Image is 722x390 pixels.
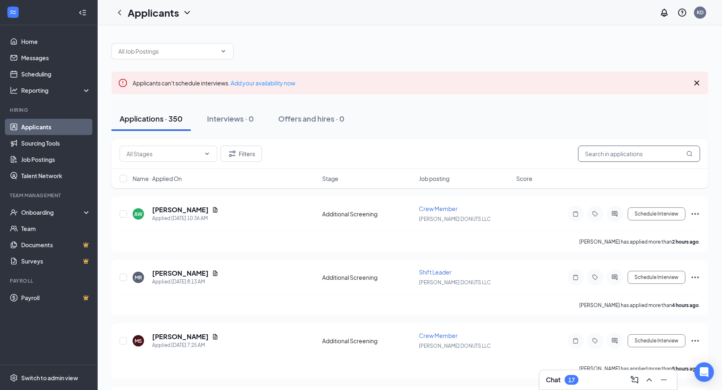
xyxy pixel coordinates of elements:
svg: Collapse [79,9,87,17]
svg: ChevronUp [644,375,654,385]
div: Reporting [21,86,91,94]
svg: ActiveChat [610,211,619,217]
span: Score [516,174,532,183]
h5: [PERSON_NAME] [152,205,209,214]
a: Talent Network [21,168,91,184]
svg: ChevronDown [204,150,210,157]
svg: Cross [692,78,702,88]
button: Filter Filters [220,146,262,162]
a: Scheduling [21,66,91,82]
div: Team Management [10,192,89,199]
svg: ChevronLeft [115,8,124,17]
p: [PERSON_NAME] has applied more than . [579,365,700,372]
a: Team [21,220,91,237]
div: Open Intercom Messenger [694,362,714,382]
h5: [PERSON_NAME] [152,332,209,341]
svg: QuestionInfo [677,8,687,17]
svg: Minimize [659,375,669,385]
b: 5 hours ago [672,366,699,372]
span: [PERSON_NAME] DONUTS LLC [419,216,491,222]
div: Switch to admin view [21,374,78,382]
span: Stage [322,174,338,183]
div: Additional Screening [322,337,414,345]
button: ComposeMessage [628,373,641,386]
div: Payroll [10,277,89,284]
svg: MagnifyingGlass [686,150,693,157]
span: [PERSON_NAME] DONUTS LLC [419,343,491,349]
div: Additional Screening [322,210,414,218]
div: Applied [DATE] 8:13 AM [152,278,218,286]
svg: Ellipses [690,336,700,346]
b: 2 hours ago [672,239,699,245]
a: Add your availability now [231,79,295,87]
div: AW [134,211,142,218]
svg: ActiveChat [610,338,619,344]
button: Schedule Interview [628,271,685,284]
div: KD [697,9,704,16]
svg: ChevronDown [220,48,227,54]
a: Home [21,33,91,50]
div: MR [135,274,142,281]
div: Onboarding [21,208,84,216]
svg: ActiveChat [610,274,619,281]
svg: Note [571,338,580,344]
svg: Settings [10,374,18,382]
div: MS [135,338,142,344]
input: All Job Postings [118,47,217,56]
svg: Ellipses [690,209,700,219]
span: Shift Leader [419,268,452,276]
p: [PERSON_NAME] has applied more than . [579,302,700,309]
svg: Filter [227,149,237,159]
svg: Note [571,274,580,281]
div: Applications · 350 [120,113,183,124]
div: Interviews · 0 [207,113,254,124]
a: SurveysCrown [21,253,91,269]
div: Applied [DATE] 10:36 AM [152,214,218,222]
input: Search in applications [578,146,700,162]
button: Schedule Interview [628,207,685,220]
a: DocumentsCrown [21,237,91,253]
svg: Tag [590,274,600,281]
svg: Document [212,333,218,340]
button: Minimize [657,373,670,386]
a: Job Postings [21,151,91,168]
h3: Chat [546,375,561,384]
button: Schedule Interview [628,334,685,347]
svg: Note [571,211,580,217]
span: Name · Applied On [133,174,182,183]
svg: Tag [590,211,600,217]
svg: Error [118,78,128,88]
span: Applicants can't schedule interviews. [133,79,295,87]
a: PayrollCrown [21,290,91,306]
svg: Document [212,270,218,277]
span: Job posting [419,174,449,183]
svg: Notifications [659,8,669,17]
h5: [PERSON_NAME] [152,269,209,278]
a: Sourcing Tools [21,135,91,151]
span: [PERSON_NAME] DONUTS LLC [419,279,491,285]
a: Messages [21,50,91,66]
svg: ChevronDown [182,8,192,17]
div: 17 [568,377,575,383]
input: All Stages [127,149,201,158]
div: Additional Screening [322,273,414,281]
button: ChevronUp [643,373,656,386]
svg: ComposeMessage [630,375,639,385]
span: Crew Member [419,332,458,339]
svg: Ellipses [690,272,700,282]
svg: Document [212,207,218,213]
svg: WorkstreamLogo [9,8,17,16]
svg: Analysis [10,86,18,94]
div: Applied [DATE] 7:25 AM [152,341,218,349]
span: Crew Member [419,205,458,212]
svg: Tag [590,338,600,344]
svg: UserCheck [10,208,18,216]
b: 4 hours ago [672,302,699,308]
p: [PERSON_NAME] has applied more than . [579,238,700,245]
div: Hiring [10,107,89,113]
h1: Applicants [128,6,179,20]
div: Offers and hires · 0 [278,113,345,124]
a: Applicants [21,119,91,135]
